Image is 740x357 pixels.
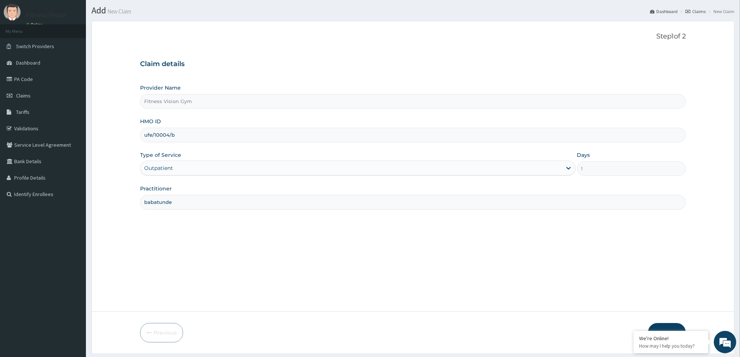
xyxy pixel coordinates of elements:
img: d_794563401_company_1708531726252_794563401 [14,37,30,56]
span: Tariffs [16,109,30,115]
span: Dashboard [16,59,40,66]
label: Days [577,151,590,159]
span: Claims [16,92,31,99]
p: Fitness Vision [26,12,66,18]
h1: Add [92,6,734,15]
span: Switch Providers [16,43,54,50]
button: Next [648,323,686,342]
li: New Claim [706,8,734,15]
label: Provider Name [140,84,181,91]
label: Type of Service [140,151,181,159]
div: Chat with us now [39,42,126,52]
label: HMO ID [140,118,161,125]
textarea: Type your message and hit 'Enter' [4,204,142,230]
span: We're online! [43,94,103,170]
a: Online [26,22,44,27]
img: User Image [4,4,21,21]
a: Dashboard [650,8,678,15]
h3: Claim details [140,60,686,68]
button: Previous [140,323,183,342]
p: How may I help you today? [639,343,703,349]
a: Claims [685,8,706,15]
div: We're Online! [639,335,703,342]
label: Practitioner [140,185,172,192]
input: Enter Name [140,195,686,209]
small: New Claim [106,9,131,14]
div: Minimize live chat window [123,4,140,22]
input: Enter HMO ID [140,128,686,142]
p: Step 1 of 2 [140,32,686,41]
